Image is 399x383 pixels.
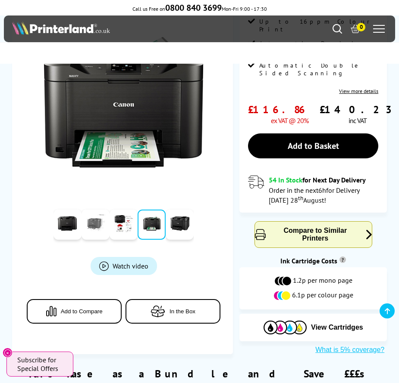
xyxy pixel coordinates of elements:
a: Add to Basket [248,133,378,158]
span: £140.23 [320,103,396,116]
span: 54 In Stock [269,176,302,184]
span: ex VAT @ 20% [271,116,308,125]
div: modal_delivery [248,176,378,204]
img: Cartridges [264,321,307,334]
button: View Cartridges [246,320,380,334]
button: In the Box [126,299,220,324]
div: for Next Day Delivery [269,176,378,184]
span: Automatic Double Sided Scanning [259,62,378,77]
span: In the Box [170,308,195,315]
sup: th [298,194,303,202]
span: inc VAT [349,116,367,125]
button: Add to Compare [27,299,122,324]
span: 6h [318,186,326,195]
b: 0800 840 3699 [165,2,222,13]
a: Search [333,24,342,34]
a: 0800 840 3699 [165,6,222,12]
button: Compare to Similar Printers [255,222,372,247]
sup: Cost per page [339,256,346,263]
span: Subscribe for Special Offers [17,355,65,373]
button: Close [3,348,13,358]
span: Compare to Similar Printers [283,227,347,242]
a: View more details [339,88,378,94]
span: View Cartridges [311,324,363,331]
span: £116.86 [248,103,308,116]
span: Order in the next for Delivery [DATE] 28 August! [269,186,359,204]
span: 0 [357,23,365,31]
a: 0 [351,24,360,34]
a: Printerland Logo [12,21,200,37]
span: Add to Compare [61,308,103,315]
img: Printerland Logo [12,21,110,35]
a: Product_All_Videos [91,257,157,275]
img: Canon MAXIFY MB5150 Thumbnail [44,23,203,182]
div: Ink Cartridge Costs [239,256,387,265]
span: 6.1p per colour page [292,290,353,301]
button: What is 5% coverage? [313,346,387,354]
span: Watch video [113,262,148,270]
span: 1.2p per mono page [293,276,352,286]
